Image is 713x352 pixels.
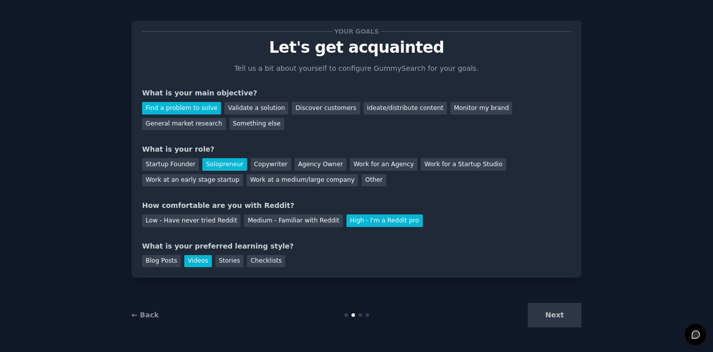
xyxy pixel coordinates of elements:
[142,255,181,268] div: Blog Posts
[142,200,571,211] div: How comfortable are you with Reddit?
[244,214,342,227] div: Medium - Familiar with Reddit
[247,255,285,268] div: Checklists
[142,144,571,155] div: What is your role?
[346,214,423,227] div: High - I'm a Reddit pro
[247,174,358,187] div: Work at a medium/large company
[215,255,244,268] div: Stories
[292,102,360,114] div: Discover customers
[142,174,243,187] div: Work at an early stage startup
[184,255,212,268] div: Videos
[230,63,483,74] p: Tell us a bit about yourself to configure GummySearch for your goals.
[142,39,571,56] p: Let's get acquainted
[224,102,288,114] div: Validate a solution
[142,88,571,98] div: What is your main objective?
[364,102,447,114] div: Ideate/distribute content
[350,158,417,171] div: Work for an Agency
[251,158,291,171] div: Copywriter
[421,158,506,171] div: Work for a Startup Studio
[202,158,247,171] div: Solopreneur
[142,118,226,131] div: General market research
[142,214,241,227] div: Low - Have never tried Reddit
[142,158,199,171] div: Startup Founder
[295,158,346,171] div: Agency Owner
[332,26,381,37] span: Your goals
[362,174,386,187] div: Other
[450,102,512,114] div: Monitor my brand
[142,102,221,114] div: Find a problem to solve
[229,118,284,131] div: Something else
[142,241,571,252] div: What is your preferred learning style?
[132,311,159,319] a: ← Back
